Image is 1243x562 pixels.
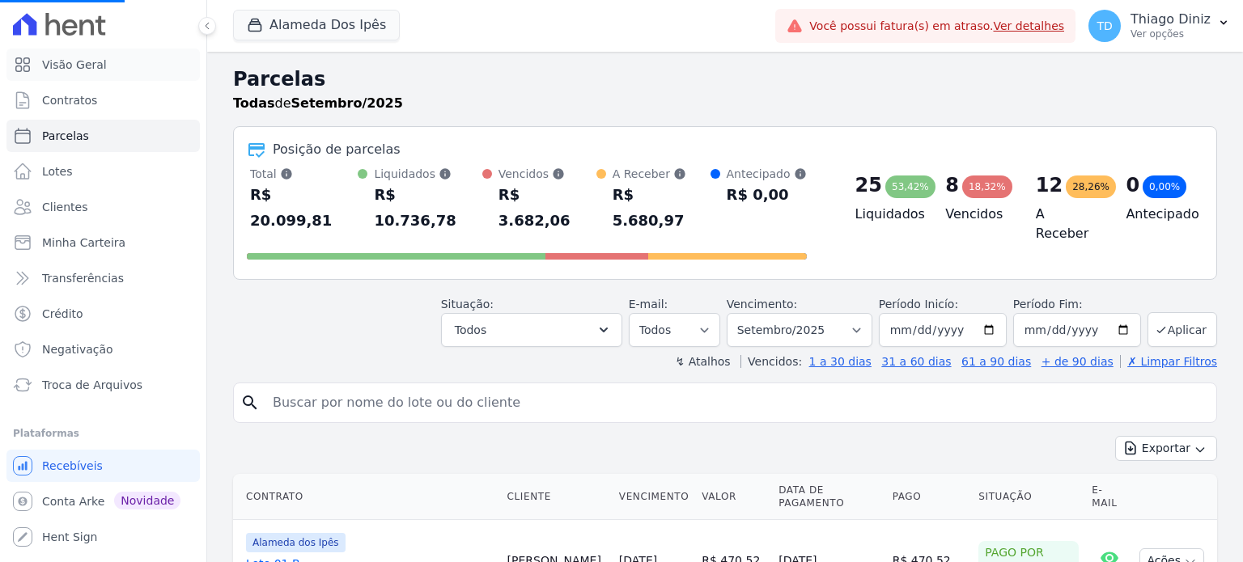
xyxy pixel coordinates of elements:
[961,355,1031,368] a: 61 a 90 dias
[1115,436,1217,461] button: Exportar
[6,84,200,116] a: Contratos
[6,262,200,294] a: Transferências
[962,175,1012,198] div: 18,32%
[233,10,400,40] button: Alameda Dos Ipês
[740,355,802,368] label: Vencidos:
[1075,3,1243,49] button: TD Thiago Diniz Ver opções
[246,533,346,552] span: Alameda dos Ipês
[6,333,200,366] a: Negativação
[1131,27,1211,40] p: Ver opções
[613,182,711,234] div: R$ 5.680,97
[42,493,104,509] span: Conta Arke
[772,474,885,520] th: Data de Pagamento
[727,166,807,182] div: Antecipado
[945,205,1010,224] h4: Vencidos
[855,205,920,224] h4: Liquidados
[42,529,98,545] span: Hent Sign
[42,458,103,474] span: Recebíveis
[879,298,958,311] label: Período Inicío:
[613,166,711,182] div: A Receber
[1085,474,1133,520] th: E-mail
[441,298,494,311] label: Situação:
[727,182,807,208] div: R$ 0,00
[441,313,622,347] button: Todos
[6,120,200,152] a: Parcelas
[629,298,668,311] label: E-mail:
[809,18,1064,35] span: Você possui fatura(s) em atraso.
[263,387,1210,419] input: Buscar por nome do lote ou do cliente
[6,155,200,188] a: Lotes
[1097,20,1112,32] span: TD
[13,424,193,443] div: Plataformas
[498,166,596,182] div: Vencidos
[240,393,260,412] i: search
[291,95,403,111] strong: Setembro/2025
[1143,175,1186,198] div: 0,00%
[886,474,973,520] th: Pago
[42,163,73,180] span: Lotes
[42,306,83,322] span: Crédito
[6,191,200,223] a: Clientes
[993,19,1064,32] a: Ver detalhes
[42,92,97,108] span: Contratos
[1126,172,1139,198] div: 0
[114,492,180,509] span: Novidade
[273,140,401,159] div: Posição de parcelas
[881,355,951,368] a: 31 a 60 dias
[6,521,200,553] a: Hent Sign
[1148,312,1217,347] button: Aplicar
[42,235,125,251] span: Minha Carteira
[233,95,275,111] strong: Todas
[42,199,87,215] span: Clientes
[1041,355,1114,368] a: + de 90 dias
[498,182,596,234] div: R$ 3.682,06
[42,128,89,144] span: Parcelas
[250,166,358,182] div: Total
[1013,296,1141,313] label: Período Fim:
[855,172,882,198] div: 25
[42,57,107,73] span: Visão Geral
[695,474,772,520] th: Valor
[1126,205,1190,224] h4: Antecipado
[250,182,358,234] div: R$ 20.099,81
[374,166,482,182] div: Liquidados
[6,226,200,259] a: Minha Carteira
[945,172,959,198] div: 8
[675,355,730,368] label: ↯ Atalhos
[1131,11,1211,27] p: Thiago Diniz
[972,474,1085,520] th: Situação
[42,377,142,393] span: Troca de Arquivos
[6,298,200,330] a: Crédito
[42,270,124,286] span: Transferências
[6,49,200,81] a: Visão Geral
[727,298,797,311] label: Vencimento:
[501,474,613,520] th: Cliente
[6,450,200,482] a: Recebíveis
[42,341,113,357] span: Negativação
[6,369,200,401] a: Troca de Arquivos
[885,175,935,198] div: 53,42%
[1066,175,1116,198] div: 28,26%
[809,355,872,368] a: 1 a 30 dias
[6,485,200,518] a: Conta Arke Novidade
[1120,355,1217,368] a: ✗ Limpar Filtros
[233,65,1217,94] h2: Parcelas
[374,182,482,234] div: R$ 10.736,78
[233,94,403,113] p: de
[455,320,486,340] span: Todos
[1036,205,1101,243] h4: A Receber
[613,474,695,520] th: Vencimento
[233,474,501,520] th: Contrato
[1036,172,1063,198] div: 12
